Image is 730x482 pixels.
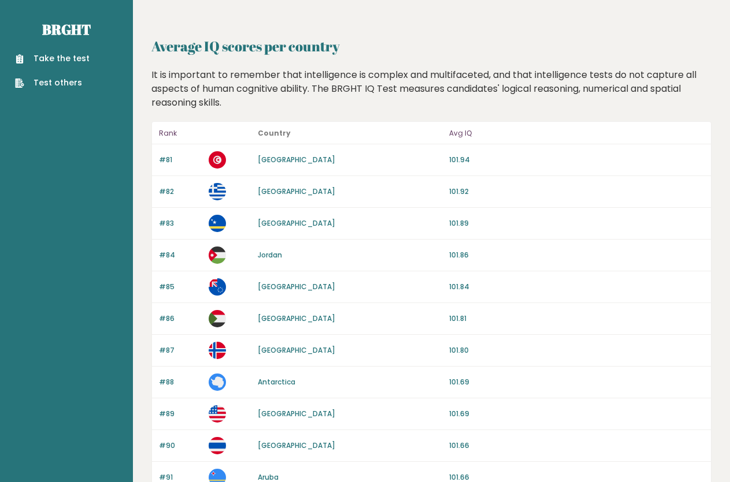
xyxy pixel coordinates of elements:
p: #88 [159,377,202,387]
img: jo.svg [209,246,226,264]
img: aq.svg [209,373,226,391]
b: Country [258,128,291,138]
img: us.svg [209,405,226,423]
a: [GEOGRAPHIC_DATA] [258,409,335,419]
p: #89 [159,409,202,419]
a: [GEOGRAPHIC_DATA] [258,218,335,228]
p: 101.86 [449,250,704,260]
p: #87 [159,345,202,356]
a: [GEOGRAPHIC_DATA] [258,282,335,292]
p: 101.69 [449,409,704,419]
a: Test others [15,77,90,89]
a: [GEOGRAPHIC_DATA] [258,313,335,323]
p: 101.80 [449,345,704,356]
img: sd.svg [209,310,226,327]
p: #90 [159,440,202,451]
p: #85 [159,282,202,292]
h2: Average IQ scores per country [151,36,712,57]
p: #82 [159,186,202,197]
a: Antarctica [258,377,295,387]
a: Jordan [258,250,282,260]
a: Take the test [15,53,90,65]
img: gr.svg [209,183,226,200]
img: bv.svg [209,342,226,359]
p: #81 [159,155,202,165]
div: It is important to remember that intelligence is complex and multifaceted, and that intelligence ... [147,68,716,110]
img: ck.svg [209,278,226,296]
p: Rank [159,126,202,140]
p: 101.84 [449,282,704,292]
p: 101.94 [449,155,704,165]
img: tn.svg [209,151,226,169]
p: 101.89 [449,218,704,229]
p: #83 [159,218,202,229]
a: [GEOGRAPHIC_DATA] [258,186,335,196]
a: [GEOGRAPHIC_DATA] [258,440,335,450]
a: Brght [42,20,91,39]
p: #84 [159,250,202,260]
p: #86 [159,313,202,324]
img: cw.svg [209,215,226,232]
p: 101.81 [449,313,704,324]
img: th.svg [209,437,226,454]
p: 101.92 [449,186,704,197]
a: [GEOGRAPHIC_DATA] [258,155,335,165]
p: Avg IQ [449,126,704,140]
a: [GEOGRAPHIC_DATA] [258,345,335,355]
p: 101.69 [449,377,704,387]
p: 101.66 [449,440,704,451]
a: Aruba [258,472,279,482]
